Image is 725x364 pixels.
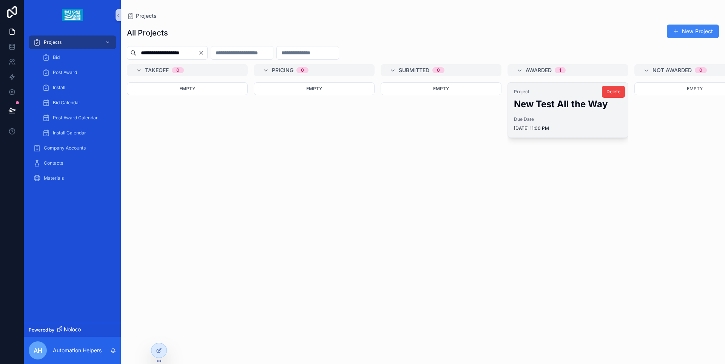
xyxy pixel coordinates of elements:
a: Bid Calendar [38,96,116,110]
span: Empty [179,86,195,91]
a: Post Award Calendar [38,111,116,125]
span: Delete [606,89,620,95]
span: Projects [136,12,157,20]
button: New Project [667,25,719,38]
span: Empty [433,86,449,91]
a: Projects [29,35,116,49]
span: Post Award [53,69,77,76]
span: AH [34,346,42,355]
span: Powered by [29,327,54,333]
a: ProjectNew Test All the WayDue Date[DATE] 11:00 PMDelete [507,82,628,138]
span: Not Awarded [652,66,692,74]
a: Post Award [38,66,116,79]
div: 0 [301,67,304,73]
span: Awarded [526,66,552,74]
span: Install [53,85,65,91]
span: Empty [687,86,703,91]
span: Materials [44,175,64,181]
a: Install Calendar [38,126,116,140]
span: Takeoff [145,66,169,74]
button: Delete [602,86,625,98]
div: 0 [176,67,179,73]
a: Company Accounts [29,141,116,155]
h1: All Projects [127,28,168,38]
span: Empty [306,86,322,91]
span: Bid [53,54,60,60]
a: Bid [38,51,116,64]
span: Project [514,89,622,95]
p: Automation Helpers [53,347,102,354]
h2: New Test All the Way [514,98,622,110]
span: Post Award Calendar [53,115,98,121]
div: 0 [437,67,440,73]
div: scrollable content [24,30,121,195]
span: Install Calendar [53,130,86,136]
button: Clear [198,50,207,56]
a: Install [38,81,116,94]
a: Powered by [24,323,121,337]
span: Due Date [514,116,622,122]
span: Contacts [44,160,63,166]
span: Bid Calendar [53,100,80,106]
span: Submitted [399,66,429,74]
a: Contacts [29,156,116,170]
span: Projects [44,39,62,45]
span: Pricing [272,66,293,74]
span: [DATE] 11:00 PM [514,125,622,131]
div: 1 [559,67,561,73]
span: Company Accounts [44,145,86,151]
a: Materials [29,171,116,185]
div: 0 [699,67,702,73]
img: App logo [62,9,83,21]
a: Projects [127,12,157,20]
